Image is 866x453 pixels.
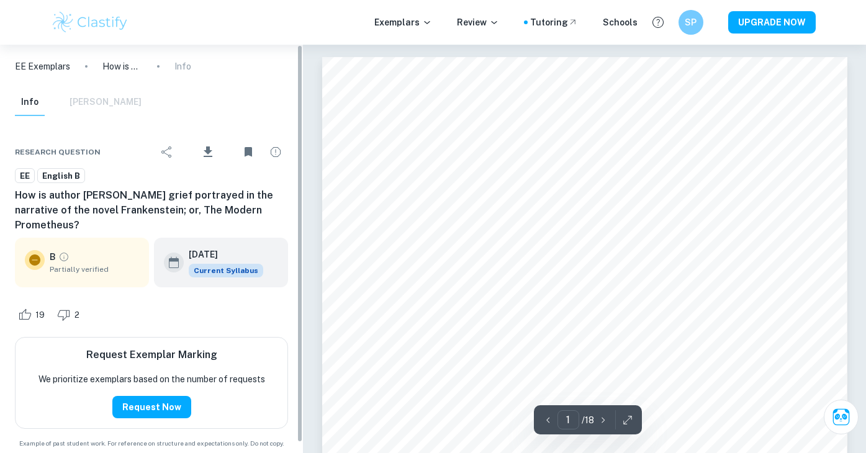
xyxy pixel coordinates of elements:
[15,305,52,325] div: Like
[457,16,499,29] p: Review
[15,60,70,73] a: EE Exemplars
[530,16,578,29] a: Tutoring
[15,146,101,158] span: Research question
[189,264,263,277] div: This exemplar is based on the current syllabus. Feel free to refer to it for inspiration/ideas wh...
[155,140,179,164] div: Share
[728,11,816,34] button: UPGRADE NOW
[16,170,34,182] span: EE
[38,372,265,386] p: We prioritize exemplars based on the number of requests
[189,248,253,261] h6: [DATE]
[29,309,52,321] span: 19
[647,12,669,33] button: Help and Feedback
[236,140,261,164] div: Unbookmark
[86,348,217,362] h6: Request Exemplar Marking
[174,60,191,73] p: Info
[374,16,432,29] p: Exemplars
[51,10,130,35] img: Clastify logo
[58,251,70,262] a: Grade partially verified
[15,168,35,184] a: EE
[182,136,233,168] div: Download
[263,140,288,164] div: Report issue
[679,10,703,35] button: SP
[37,168,85,184] a: English B
[50,250,56,264] p: B
[582,413,594,427] p: / 18
[50,264,139,275] span: Partially verified
[683,16,698,29] h6: SP
[824,400,859,434] button: Ask Clai
[189,264,263,277] span: Current Syllabus
[15,439,288,448] span: Example of past student work. For reference on structure and expectations only. Do not copy.
[68,309,86,321] span: 2
[112,396,191,418] button: Request Now
[38,170,84,182] span: English B
[15,188,288,233] h6: How is author [PERSON_NAME] grief portrayed in the narrative of the novel Frankenstein; or, The M...
[102,60,142,73] p: How is author [PERSON_NAME] grief portrayed in the narrative of the novel Frankenstein; or, The M...
[15,89,45,116] button: Info
[54,305,86,325] div: Dislike
[603,16,638,29] a: Schools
